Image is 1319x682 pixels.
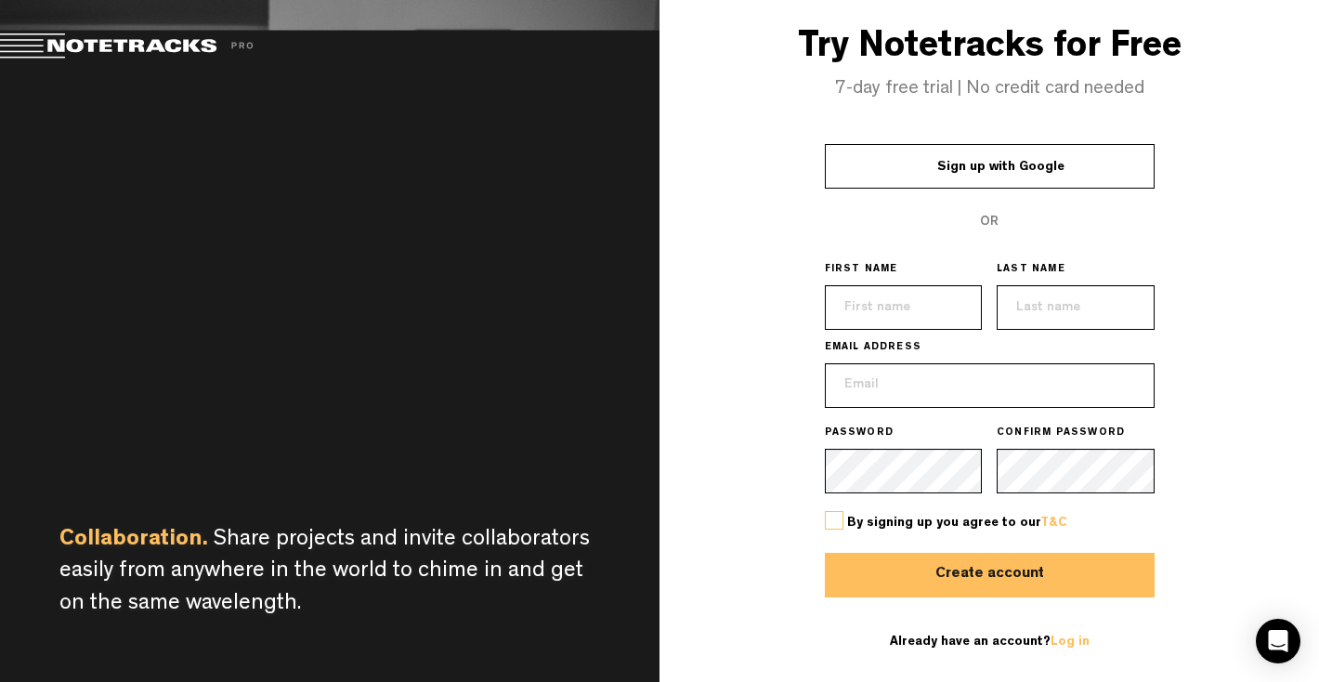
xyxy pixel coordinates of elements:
[1040,517,1067,530] a: T&C
[980,216,999,229] span: OR
[847,517,1067,530] span: By signing up you agree to our
[890,636,1090,649] span: Already have an account?
[825,426,895,441] span: PASSWORD
[659,29,1319,70] h3: Try Notetracks for Free
[825,363,1155,408] input: Email
[825,553,1155,597] button: Create account
[997,263,1065,278] span: LAST NAME
[1051,636,1090,649] a: Log in
[659,79,1319,99] h4: 7-day free trial | No credit card needed
[825,341,922,356] span: EMAIL ADDRESS
[59,530,590,616] span: Share projects and invite collaborators easily from anywhere in the world to chime in and get on ...
[825,285,983,330] input: First name
[997,426,1125,441] span: CONFIRM PASSWORD
[997,285,1155,330] input: Last name
[937,161,1064,174] span: Sign up with Google
[1256,619,1300,663] div: Open Intercom Messenger
[59,530,208,552] span: Collaboration.
[825,263,898,278] span: FIRST NAME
